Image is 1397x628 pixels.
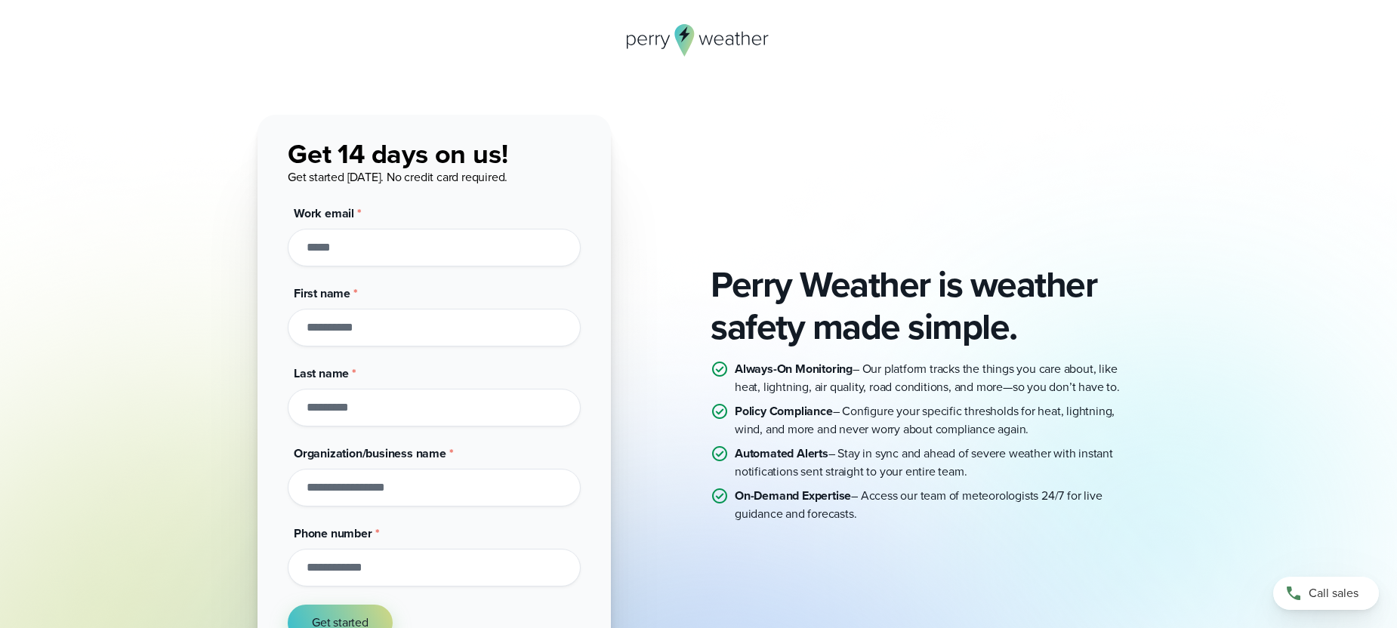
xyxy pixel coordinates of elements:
a: Call sales [1273,577,1379,610]
p: – Access our team of meteorologists 24/7 for live guidance and forecasts. [735,487,1139,523]
p: – Stay in sync and ahead of severe weather with instant notifications sent straight to your entir... [735,445,1139,481]
p: – Our platform tracks the things you care about, like heat, lightning, air quality, road conditio... [735,360,1139,396]
span: Get 14 days on us! [288,134,507,174]
strong: Policy Compliance [735,402,833,420]
span: Work email [294,205,354,222]
span: Phone number [294,525,372,542]
strong: On-Demand Expertise [735,487,851,504]
strong: Always-On Monitoring [735,360,853,377]
span: First name [294,285,350,302]
span: Organization/business name [294,445,446,462]
span: Get started [DATE]. No credit card required. [288,168,507,186]
h2: Perry Weather is weather safety made simple. [711,263,1139,348]
span: Last name [294,365,349,382]
span: Call sales [1309,584,1358,602]
strong: Automated Alerts [735,445,828,462]
p: – Configure your specific thresholds for heat, lightning, wind, and more and never worry about co... [735,402,1139,439]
